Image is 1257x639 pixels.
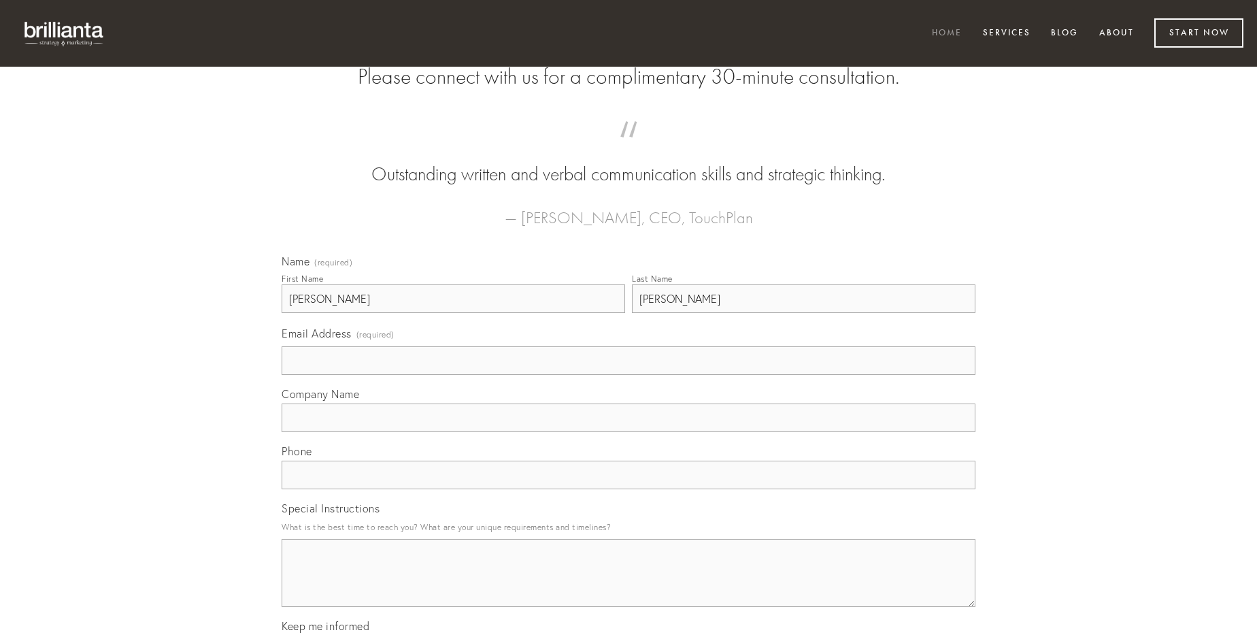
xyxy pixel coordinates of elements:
[282,387,359,401] span: Company Name
[1154,18,1243,48] a: Start Now
[282,64,975,90] h2: Please connect with us for a complimentary 30-minute consultation.
[282,619,369,633] span: Keep me informed
[356,325,395,344] span: (required)
[314,259,352,267] span: (required)
[632,274,673,284] div: Last Name
[282,444,312,458] span: Phone
[282,255,309,268] span: Name
[282,502,380,515] span: Special Instructions
[14,14,116,53] img: brillianta - research, strategy, marketing
[303,135,954,188] blockquote: Outstanding written and verbal communication skills and strategic thinking.
[282,274,323,284] div: First Name
[282,518,975,536] p: What is the best time to reach you? What are your unique requirements and timelines?
[303,135,954,161] span: “
[303,188,954,231] figcaption: — [PERSON_NAME], CEO, TouchPlan
[282,327,352,340] span: Email Address
[1042,22,1087,45] a: Blog
[1090,22,1143,45] a: About
[923,22,971,45] a: Home
[974,22,1039,45] a: Services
